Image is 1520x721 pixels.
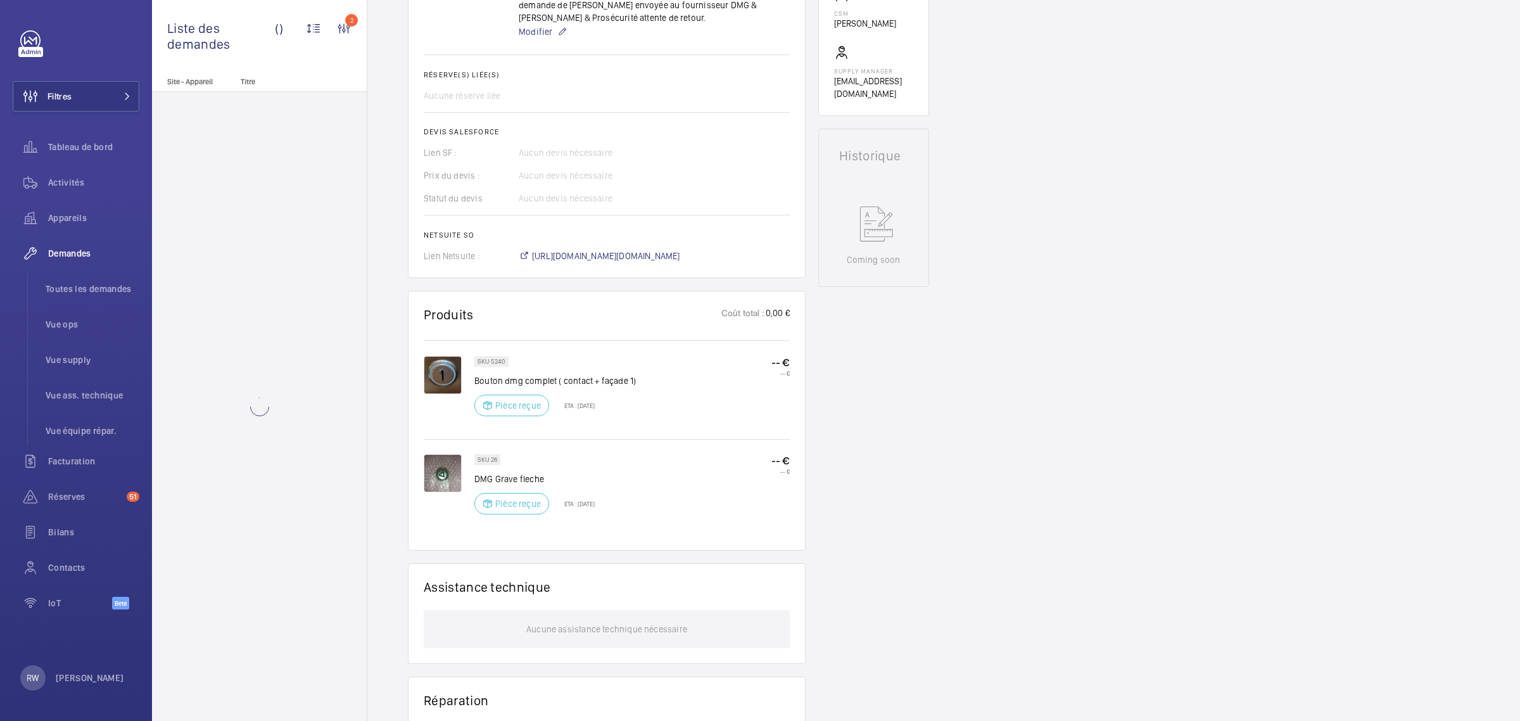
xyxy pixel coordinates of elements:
p: [PERSON_NAME] [834,17,896,30]
p: Pièce reçue [495,497,541,510]
span: Demandes [48,247,139,260]
h2: Devis Salesforce [424,127,790,136]
h1: Produits [424,307,474,322]
span: Facturation [48,455,139,468]
p: SKU 26 [478,457,497,462]
button: Filtres [13,81,139,112]
p: Coût total : [721,307,764,322]
span: Toutes les demandes [46,283,139,295]
a: [URL][DOMAIN_NAME][DOMAIN_NAME] [519,250,680,262]
span: Contacts [48,561,139,574]
span: 51 [127,492,139,502]
p: Bouton dmg complet ( contact + façade 1) [474,374,636,387]
p: 0,00 € [764,307,790,322]
p: CSM [834,10,896,17]
span: Appareils [48,212,139,224]
h1: Historique [839,150,908,162]
p: -- € [771,356,790,369]
span: Modifier [519,25,552,38]
span: [URL][DOMAIN_NAME][DOMAIN_NAME] [532,250,680,262]
img: mjayPIiZAJtSWlWBLeKO3nPMamVYhq2cBnQDj4l7N7k0BsRw.jpeg [424,454,462,492]
span: Vue supply [46,354,139,366]
span: Activités [48,176,139,189]
p: Titre [241,77,324,86]
p: ETA : [DATE] [557,500,595,507]
img: 5zlFyoBlwVx9jtH9-vsJAwBWTb2p5aagT3cwGBSp0MNTPk6I.png [424,356,462,394]
p: Aucune assistance technique nécessaire [526,610,687,648]
p: Site - Appareil [152,77,236,86]
p: Pièce reçue [495,399,541,412]
span: IoT [48,597,112,609]
h2: Réserve(s) liée(s) [424,70,790,79]
p: -- € [771,369,790,377]
p: Supply manager [834,67,913,75]
p: -- € [771,468,790,475]
p: [PERSON_NAME] [56,672,124,684]
span: Filtres [47,90,72,103]
p: SKU 5240 [478,359,505,364]
p: DMG Grave fleche [474,473,595,485]
span: Beta [112,597,129,609]
span: Liste des demandes [167,20,275,52]
span: Vue ass. technique [46,389,139,402]
h2: Netsuite SO [424,231,790,239]
p: ETA : [DATE] [557,402,595,409]
p: Coming soon [847,253,900,266]
span: Bilans [48,526,139,539]
span: Vue équipe répar. [46,424,139,437]
p: [EMAIL_ADDRESS][DOMAIN_NAME] [834,75,913,100]
p: RW [27,672,39,684]
span: Réserves [48,490,122,503]
h1: Réparation [424,692,790,708]
h1: Assistance technique [424,579,550,595]
p: -- € [771,454,790,468]
span: Vue ops [46,318,139,331]
span: Tableau de bord [48,141,139,153]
